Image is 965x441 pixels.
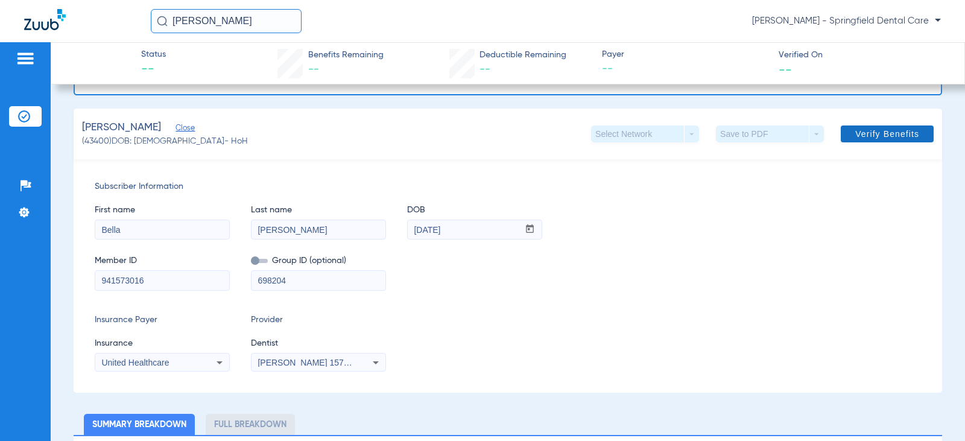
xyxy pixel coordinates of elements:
[479,64,490,75] span: --
[251,314,386,326] span: Provider
[101,358,169,367] span: United Healthcare
[779,49,945,62] span: Verified On
[251,255,386,267] span: Group ID (optional)
[752,15,941,27] span: [PERSON_NAME] - Springfield Dental Care
[151,9,302,33] input: Search for patients
[16,51,35,66] img: hamburger-icon
[518,220,542,240] button: Open calendar
[84,414,195,435] li: Summary Breakdown
[82,120,161,135] span: [PERSON_NAME]
[95,255,230,267] span: Member ID
[251,204,386,217] span: Last name
[407,204,542,217] span: DOB
[308,49,384,62] span: Benefits Remaining
[95,337,230,350] span: Insurance
[258,358,376,367] span: [PERSON_NAME] 1578857561
[779,63,792,75] span: --
[841,125,934,142] button: Verify Benefits
[141,62,166,78] span: --
[95,204,230,217] span: First name
[82,135,248,148] span: (43400) DOB: [DEMOGRAPHIC_DATA] - HoH
[24,9,66,30] img: Zuub Logo
[206,414,295,435] li: Full Breakdown
[602,48,768,61] span: Payer
[308,64,319,75] span: --
[157,16,168,27] img: Search Icon
[479,49,566,62] span: Deductible Remaining
[251,337,386,350] span: Dentist
[95,180,921,193] span: Subscriber Information
[141,48,166,61] span: Status
[855,129,919,139] span: Verify Benefits
[176,124,186,135] span: Close
[95,314,230,326] span: Insurance Payer
[602,62,768,77] span: --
